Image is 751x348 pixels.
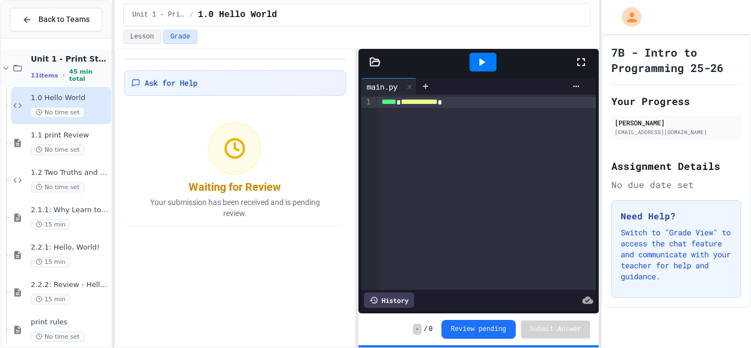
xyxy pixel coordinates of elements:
button: Grade [163,30,197,44]
span: 1.1 print Review [31,131,109,140]
span: 1.0 Hello World [31,93,109,103]
span: print rules [31,318,109,327]
span: 0 [429,325,433,334]
div: main.py [361,81,403,92]
span: 11 items [31,72,58,79]
span: - [413,324,421,335]
span: 15 min [31,294,70,305]
span: 2.2.2: Review - Hello, World! [31,280,109,290]
div: Waiting for Review [189,179,281,195]
div: main.py [361,78,417,95]
div: 1 [361,97,372,108]
div: History [364,292,414,308]
h2: Your Progress [611,93,741,109]
span: 2.1.1: Why Learn to Program? [31,206,109,215]
div: [PERSON_NAME] [615,118,738,128]
h3: Need Help? [621,209,732,223]
span: Submit Answer [530,325,582,334]
h1: 7B - Intro to Programming 25-26 [611,45,741,75]
span: 1.0 Hello World [198,8,277,21]
span: / [190,10,194,19]
span: 15 min [31,257,70,267]
div: My Account [610,4,644,30]
span: Unit 1 - Print Statements [132,10,185,19]
span: No time set [31,182,85,192]
span: 45 min total [69,68,109,82]
span: Back to Teams [38,14,90,25]
span: • [63,71,65,80]
span: Unit 1 - Print Statements [31,54,109,64]
button: Review pending [441,320,516,339]
button: Submit Answer [521,321,590,338]
span: No time set [31,107,85,118]
button: Lesson [123,30,161,44]
span: No time set [31,332,85,342]
span: / [424,325,428,334]
button: Back to Teams [10,8,102,31]
span: 15 min [31,219,70,230]
div: [EMAIL_ADDRESS][DOMAIN_NAME] [615,128,738,136]
span: 2.2.1: Hello, World! [31,243,109,252]
p: Switch to "Grade View" to access the chat feature and communicate with your teacher for help and ... [621,227,732,282]
p: Your submission has been received and is pending review. [136,197,334,219]
span: Ask for Help [145,78,197,89]
div: No due date set [611,178,741,191]
span: 1.2 Two Truths and a Lie [31,168,109,178]
h2: Assignment Details [611,158,741,174]
span: No time set [31,145,85,155]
